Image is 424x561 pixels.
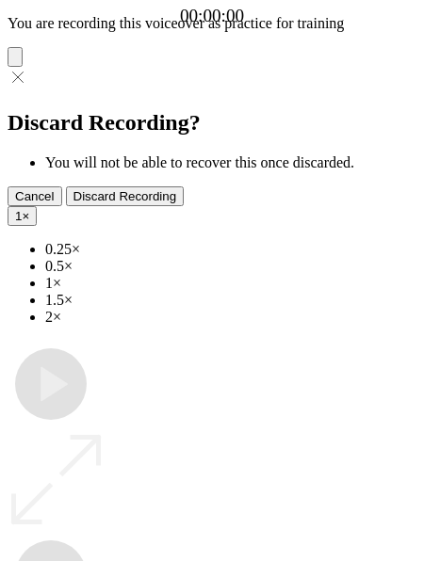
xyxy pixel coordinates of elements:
li: You will not be able to recover this once discarded. [45,154,416,171]
li: 0.25× [45,241,416,258]
li: 0.5× [45,258,416,275]
button: 1× [8,206,37,226]
button: Discard Recording [66,186,185,206]
a: 00:00:00 [180,6,244,26]
span: 1 [15,209,22,223]
button: Cancel [8,186,62,206]
p: You are recording this voiceover as practice for training [8,15,416,32]
li: 1× [45,275,416,292]
li: 2× [45,309,416,326]
li: 1.5× [45,292,416,309]
h2: Discard Recording? [8,110,416,136]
